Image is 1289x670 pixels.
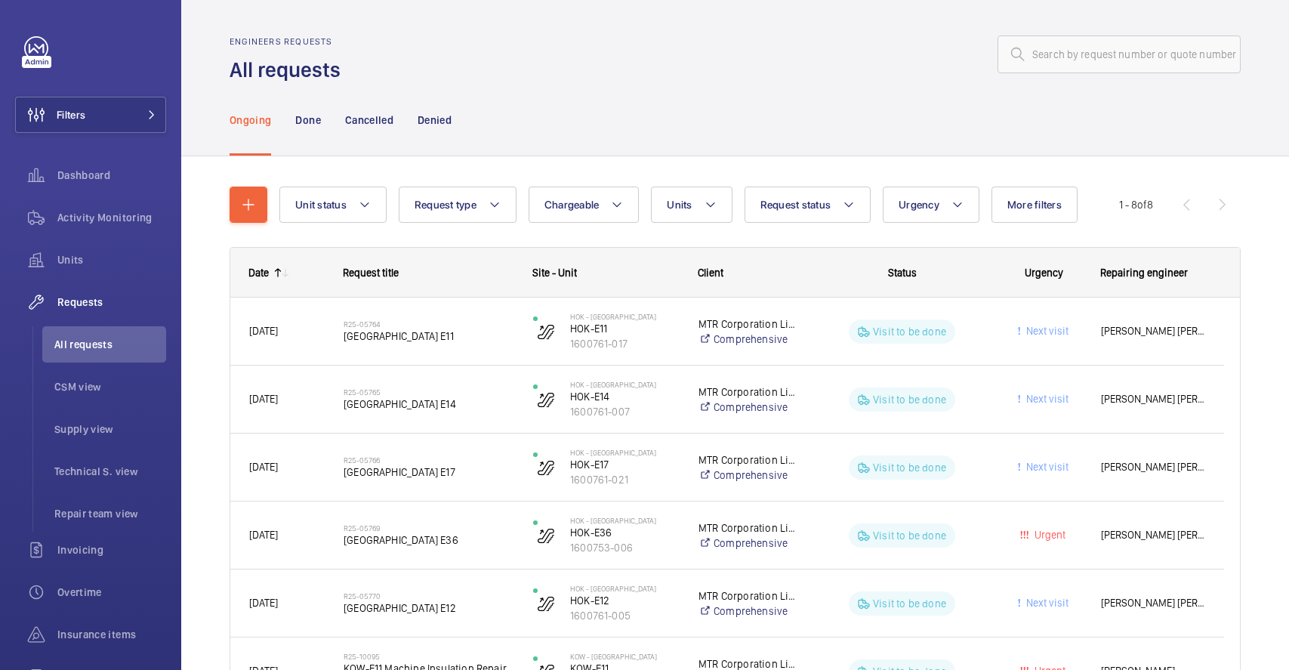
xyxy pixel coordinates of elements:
[698,520,797,536] p: MTR Corporation Limited
[698,400,797,415] a: Comprehensive
[344,320,513,329] h2: R25-05764
[570,584,679,593] p: HOK - [GEOGRAPHIC_DATA]
[344,523,513,533] h2: R25-05769
[698,536,797,551] a: Comprehensive
[698,588,797,604] p: MTR Corporation Limited
[570,516,679,525] p: HOK - [GEOGRAPHIC_DATA]
[248,267,269,279] div: Date
[249,393,278,405] span: [DATE]
[570,321,679,336] p: HOK-E11
[698,468,797,483] a: Comprehensive
[57,210,166,225] span: Activity Monitoring
[698,384,797,400] p: MTR Corporation Limited
[54,379,166,394] span: CSM view
[344,455,513,465] h2: R25-05766
[745,187,871,223] button: Request status
[57,295,166,310] span: Requests
[1023,461,1069,473] span: Next visit
[344,387,513,397] h2: R25-05765
[698,332,797,347] a: Comprehensive
[295,199,347,211] span: Unit status
[873,596,946,611] p: Visit to be done
[344,601,513,616] span: [GEOGRAPHIC_DATA] E12
[57,542,166,557] span: Invoicing
[344,329,513,344] span: [GEOGRAPHIC_DATA] E11
[873,324,946,339] p: Visit to be done
[54,506,166,521] span: Repair team view
[570,525,679,540] p: HOK-E36
[418,113,452,128] p: Denied
[1023,325,1069,337] span: Next visit
[570,336,679,351] p: 1600761-017
[344,397,513,412] span: [GEOGRAPHIC_DATA] E14
[570,540,679,555] p: 1600753-006
[651,187,732,223] button: Units
[537,526,555,545] img: escalator.svg
[230,434,1224,502] div: Press SPACE to select this row.
[1101,526,1205,544] span: [PERSON_NAME] [PERSON_NAME]
[1101,594,1205,612] span: [PERSON_NAME] [PERSON_NAME]
[230,570,1224,638] div: Press SPACE to select this row.
[544,199,600,211] span: Chargeable
[1023,393,1069,405] span: Next visit
[57,107,85,122] span: Filters
[570,380,679,389] p: HOK - [GEOGRAPHIC_DATA]
[1101,459,1205,476] span: [PERSON_NAME] [PERSON_NAME]
[230,502,1224,570] div: Press SPACE to select this row.
[54,421,166,437] span: Supply view
[570,448,679,457] p: HOK - [GEOGRAPHIC_DATA]
[1007,199,1062,211] span: More filters
[570,457,679,472] p: HOK-E17
[760,199,831,211] span: Request status
[532,267,577,279] span: Site - Unit
[57,252,166,267] span: Units
[698,604,797,619] a: Comprehensive
[54,464,166,479] span: Technical S. view
[998,36,1241,73] input: Search by request number or quote number
[873,392,946,407] p: Visit to be done
[230,113,271,128] p: Ongoing
[345,113,393,128] p: Cancelled
[991,187,1078,223] button: More filters
[570,389,679,404] p: HOK-E14
[529,187,640,223] button: Chargeable
[1119,199,1153,210] span: 1 - 8 8
[1025,267,1063,279] span: Urgency
[344,533,513,548] span: [GEOGRAPHIC_DATA] E36
[537,594,555,613] img: escalator.svg
[667,199,692,211] span: Units
[570,608,679,623] p: 1600761-005
[57,585,166,600] span: Overtime
[537,459,555,477] img: escalator.svg
[537,323,555,341] img: escalator.svg
[415,199,476,211] span: Request type
[873,528,946,543] p: Visit to be done
[230,298,1224,366] div: Press SPACE to select this row.
[873,460,946,475] p: Visit to be done
[249,529,278,541] span: [DATE]
[537,391,555,409] img: escalator.svg
[54,337,166,352] span: All requests
[230,36,350,47] h2: Engineers requests
[1101,391,1205,408] span: [PERSON_NAME] [PERSON_NAME]
[279,187,387,223] button: Unit status
[249,597,278,609] span: [DATE]
[343,267,399,279] span: Request title
[883,187,979,223] button: Urgency
[230,56,350,84] h1: All requests
[899,199,939,211] span: Urgency
[57,168,166,183] span: Dashboard
[249,461,278,473] span: [DATE]
[570,652,679,661] p: KOW - [GEOGRAPHIC_DATA]
[1101,323,1205,340] span: [PERSON_NAME] [PERSON_NAME]
[249,325,278,337] span: [DATE]
[344,652,513,661] h2: R25-10095
[295,113,320,128] p: Done
[888,267,917,279] span: Status
[15,97,166,133] button: Filters
[1100,267,1188,279] span: Repairing engineer
[698,267,723,279] span: Client
[230,366,1224,434] div: Press SPACE to select this row.
[1137,199,1147,211] span: of
[1023,597,1069,609] span: Next visit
